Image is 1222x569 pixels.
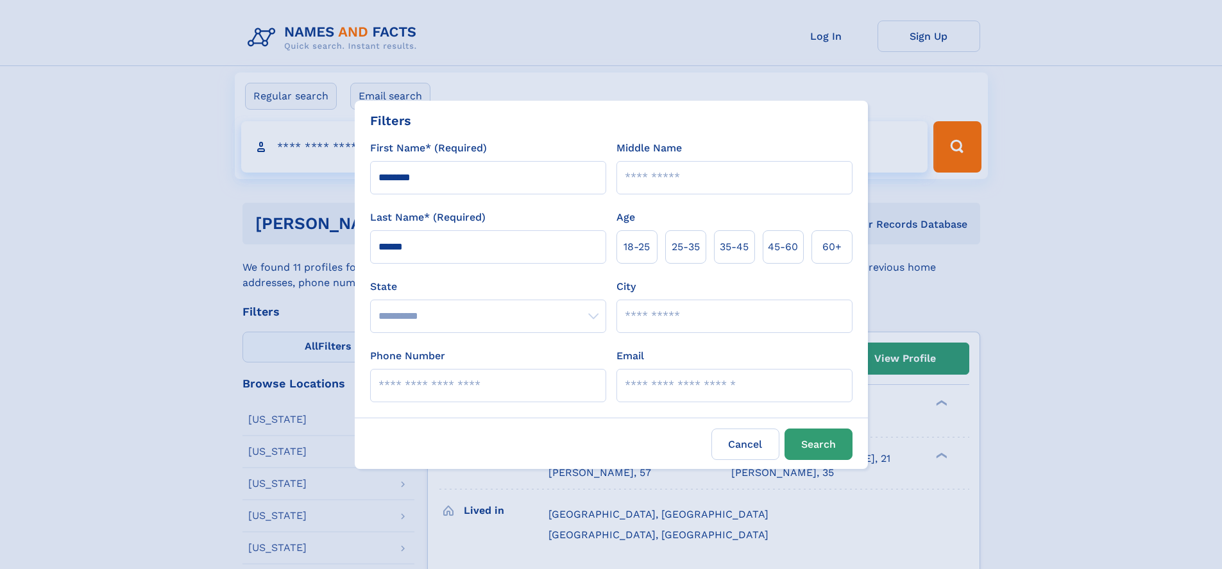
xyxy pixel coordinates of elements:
span: 25‑35 [672,239,700,255]
span: 60+ [822,239,842,255]
div: Filters [370,111,411,130]
span: 35‑45 [720,239,749,255]
label: Last Name* (Required) [370,210,486,225]
label: State [370,279,606,294]
button: Search [785,429,853,460]
label: Middle Name [616,140,682,156]
span: 18‑25 [624,239,650,255]
span: 45‑60 [768,239,798,255]
label: Cancel [711,429,779,460]
label: City [616,279,636,294]
label: First Name* (Required) [370,140,487,156]
label: Age [616,210,635,225]
label: Email [616,348,644,364]
label: Phone Number [370,348,445,364]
